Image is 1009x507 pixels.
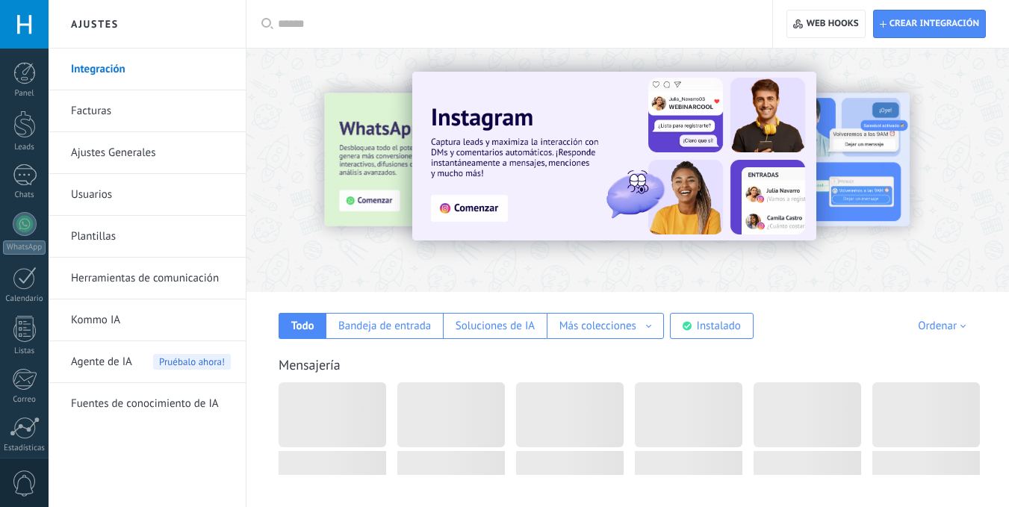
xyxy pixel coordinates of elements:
[807,18,859,30] span: Web hooks
[3,395,46,405] div: Correo
[279,356,341,373] a: Mensajería
[71,174,231,216] a: Usuarios
[456,319,535,333] div: Soluciones de IA
[49,258,246,299] li: Herramientas de comunicación
[71,341,132,383] span: Agente de IA
[3,143,46,152] div: Leads
[3,294,46,304] div: Calendario
[71,299,231,341] a: Kommo IA
[559,319,636,333] div: Más colecciones
[873,10,986,38] button: Crear integración
[71,341,231,383] a: Agente de IA Pruébalo ahora!
[3,240,46,255] div: WhatsApp
[153,354,231,370] span: Pruébalo ahora!
[918,319,971,333] div: Ordenar
[49,174,246,216] li: Usuarios
[338,319,431,333] div: Bandeja de entrada
[49,216,246,258] li: Plantillas
[49,341,246,383] li: Agente de IA
[291,319,314,333] div: Todo
[71,258,231,299] a: Herramientas de comunicación
[71,216,231,258] a: Plantillas
[71,383,231,425] a: Fuentes de conocimiento de IA
[71,132,231,174] a: Ajustes Generales
[3,346,46,356] div: Listas
[71,49,231,90] a: Integración
[49,383,246,424] li: Fuentes de conocimiento de IA
[49,299,246,341] li: Kommo IA
[3,190,46,200] div: Chats
[3,444,46,453] div: Estadísticas
[49,90,246,132] li: Facturas
[890,18,979,30] span: Crear integración
[71,90,231,132] a: Facturas
[49,49,246,90] li: Integración
[697,319,741,333] div: Instalado
[412,72,816,240] img: Slide 1
[3,89,46,99] div: Panel
[786,10,865,38] button: Web hooks
[49,132,246,174] li: Ajustes Generales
